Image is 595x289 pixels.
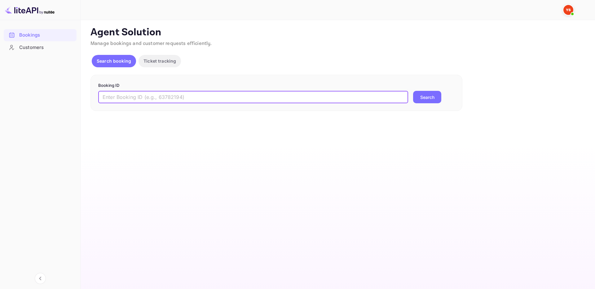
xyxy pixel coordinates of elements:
a: Bookings [4,29,77,41]
p: Booking ID [98,82,455,89]
button: Collapse navigation [35,273,46,284]
input: Enter Booking ID (e.g., 63782194) [98,91,408,103]
a: Customers [4,42,77,53]
div: Bookings [19,32,73,39]
button: Search [413,91,441,103]
p: Ticket tracking [143,58,176,64]
img: LiteAPI logo [5,5,55,15]
p: Agent Solution [90,26,584,39]
p: Search booking [97,58,131,64]
div: Customers [4,42,77,54]
div: Customers [19,44,73,51]
span: Manage bookings and customer requests efficiently. [90,40,212,47]
img: Yandex Support [563,5,573,15]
